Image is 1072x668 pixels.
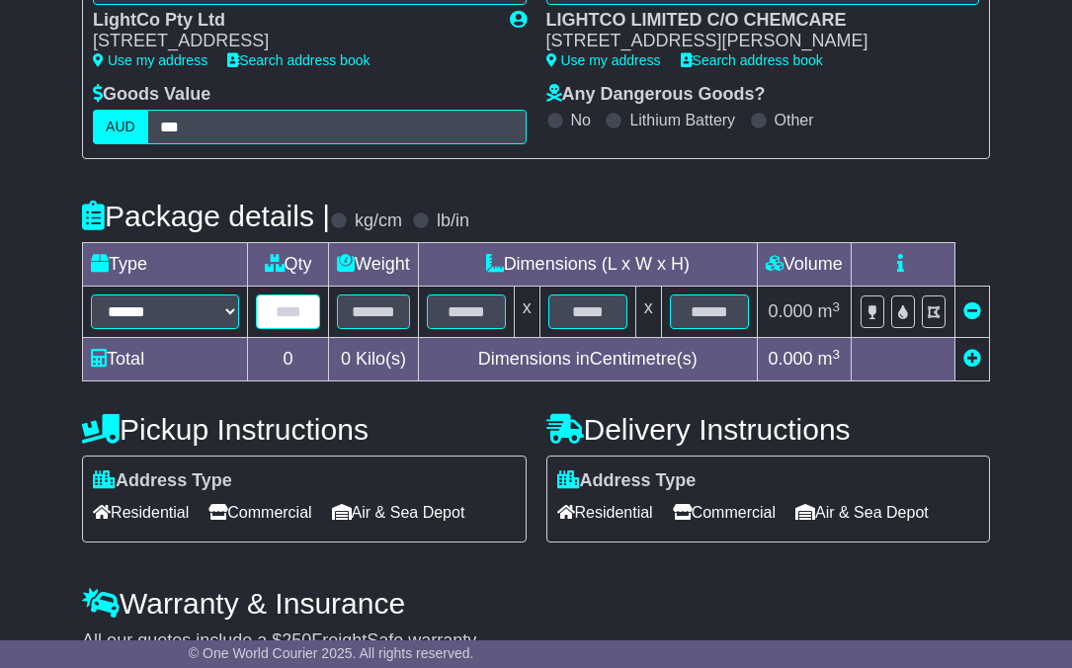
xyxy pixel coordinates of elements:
[546,52,661,68] a: Use my address
[818,349,841,369] span: m
[332,497,465,528] span: Air & Sea Depot
[329,243,419,287] td: Weight
[514,287,539,338] td: x
[418,243,757,287] td: Dimensions (L x W x H)
[93,52,207,68] a: Use my address
[189,645,474,661] span: © One World Courier 2025. All rights reserved.
[418,338,757,381] td: Dimensions in Centimetre(s)
[93,497,189,528] span: Residential
[557,470,697,492] label: Address Type
[82,630,990,652] div: All our quotes include a $ FreightSafe warranty.
[83,338,248,381] td: Total
[557,497,653,528] span: Residential
[963,349,981,369] a: Add new item
[629,111,735,129] label: Lithium Battery
[93,110,148,144] label: AUD
[93,10,489,32] div: LightCo Pty Ltd
[546,31,959,52] div: [STREET_ADDRESS][PERSON_NAME]
[546,84,766,106] label: Any Dangerous Goods?
[963,301,981,321] a: Remove this item
[769,349,813,369] span: 0.000
[93,31,489,52] div: [STREET_ADDRESS]
[329,338,419,381] td: Kilo(s)
[757,243,851,287] td: Volume
[82,587,990,620] h4: Warranty & Insurance
[833,347,841,362] sup: 3
[681,52,823,68] a: Search address book
[795,497,929,528] span: Air & Sea Depot
[818,301,841,321] span: m
[93,470,232,492] label: Address Type
[635,287,661,338] td: x
[775,111,814,129] label: Other
[571,111,591,129] label: No
[248,243,329,287] td: Qty
[673,497,776,528] span: Commercial
[93,84,210,106] label: Goods Value
[82,413,526,446] h4: Pickup Instructions
[208,497,311,528] span: Commercial
[833,299,841,314] sup: 3
[227,52,370,68] a: Search address book
[355,210,402,232] label: kg/cm
[341,349,351,369] span: 0
[769,301,813,321] span: 0.000
[83,243,248,287] td: Type
[437,210,469,232] label: lb/in
[248,338,329,381] td: 0
[546,10,959,32] div: LIGHTCO LIMITED C/O CHEMCARE
[282,630,311,650] span: 250
[82,200,330,232] h4: Package details |
[546,413,990,446] h4: Delivery Instructions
